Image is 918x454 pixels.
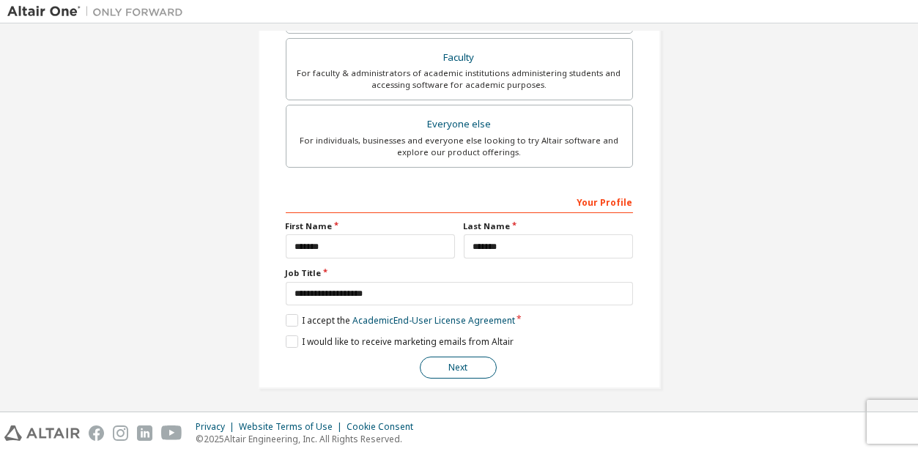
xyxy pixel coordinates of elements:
img: linkedin.svg [137,425,152,441]
div: Everyone else [295,114,623,135]
div: Cookie Consent [347,421,422,433]
img: Altair One [7,4,190,19]
div: Your Profile [286,190,633,213]
label: Job Title [286,267,633,279]
label: I would like to receive marketing emails from Altair [286,335,514,348]
div: Website Terms of Use [239,421,347,433]
img: altair_logo.svg [4,425,80,441]
div: For faculty & administrators of academic institutions administering students and accessing softwa... [295,67,623,91]
img: facebook.svg [89,425,104,441]
button: Next [420,357,497,379]
div: Faculty [295,48,623,68]
div: For individuals, businesses and everyone else looking to try Altair software and explore our prod... [295,135,623,158]
label: First Name [286,220,455,232]
label: I accept the [286,314,515,327]
img: youtube.svg [161,425,182,441]
img: instagram.svg [113,425,128,441]
div: Privacy [196,421,239,433]
a: Academic End-User License Agreement [352,314,515,327]
label: Last Name [464,220,633,232]
p: © 2025 Altair Engineering, Inc. All Rights Reserved. [196,433,422,445]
